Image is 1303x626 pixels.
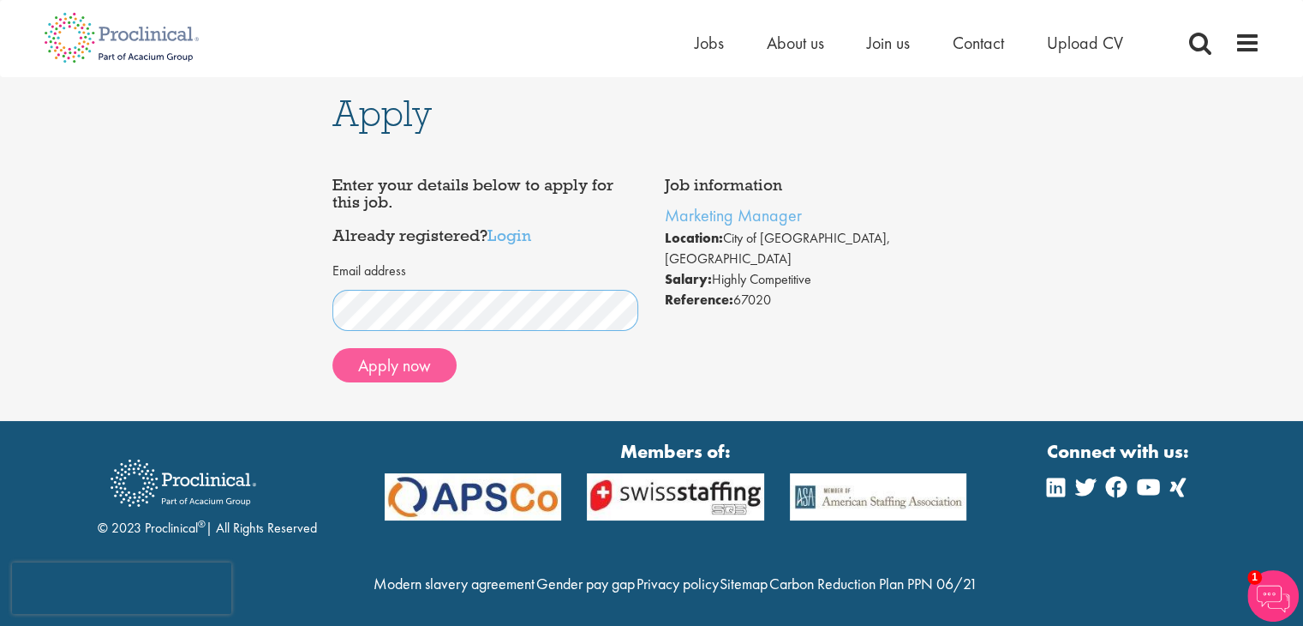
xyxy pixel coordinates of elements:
[385,438,967,465] strong: Members of:
[332,348,457,382] button: Apply now
[953,32,1004,54] a: Contact
[665,228,971,269] li: City of [GEOGRAPHIC_DATA], [GEOGRAPHIC_DATA]
[536,574,635,593] a: Gender pay gap
[98,448,269,519] img: Proclinical Recruitment
[98,447,317,539] div: © 2023 Proclinical | All Rights Reserved
[332,262,406,281] label: Email address
[372,473,575,521] img: APSCo
[665,229,723,247] strong: Location:
[665,270,712,288] strong: Salary:
[12,563,231,614] iframe: reCAPTCHA
[777,473,980,521] img: APSCo
[720,574,768,593] a: Sitemap
[665,291,733,309] strong: Reference:
[332,90,432,136] span: Apply
[1047,438,1192,465] strong: Connect with us:
[767,32,824,54] a: About us
[665,204,802,226] a: Marketing Manager
[769,574,977,593] a: Carbon Reduction Plan PPN 06/21
[374,574,535,593] a: Modern slavery agreement
[665,290,971,310] li: 67020
[574,473,777,521] img: APSCo
[487,225,531,245] a: Login
[332,177,639,244] h4: Enter your details below to apply for this job. Already registered?
[1247,570,1299,622] img: Chatbot
[665,177,971,194] h4: Job information
[198,517,206,531] sup: ®
[636,574,718,593] a: Privacy policy
[867,32,910,54] a: Join us
[1247,570,1262,585] span: 1
[695,32,724,54] a: Jobs
[1047,32,1123,54] a: Upload CV
[665,269,971,290] li: Highly Competitive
